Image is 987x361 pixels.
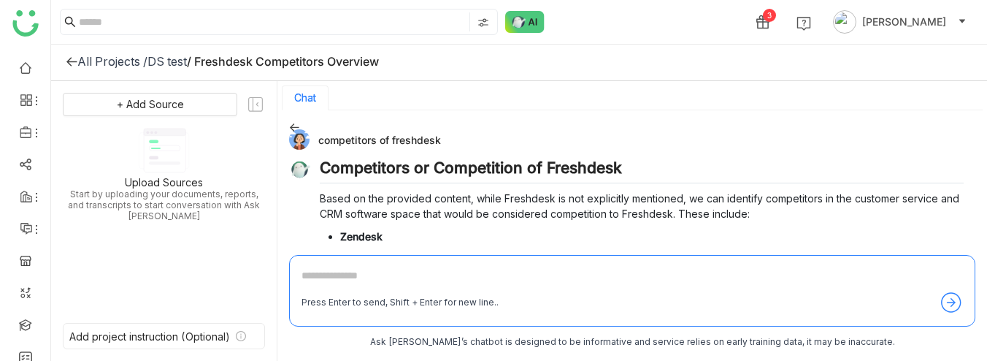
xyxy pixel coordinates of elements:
[117,96,184,113] span: + Add Source
[320,191,964,221] p: Based on the provided content, while Freshdesk is not explicitly mentioned, we can identify compe...
[833,10,856,34] img: avatar
[320,159,964,183] h2: Competitors or Competition of Freshdesk
[302,296,499,310] div: Press Enter to send, Shift + Enter for new line..
[63,189,265,221] div: Start by uploading your documents, reports, and transcripts to start conversation with Ask [PERSO...
[505,11,545,33] img: ask-buddy-normal.svg
[63,93,237,116] button: + Add Source
[69,330,230,343] div: Add project instruction (Optional)
[289,129,964,150] div: competitors of freshdesk
[862,14,946,30] span: [PERSON_NAME]
[147,54,187,69] div: DS test
[125,176,203,189] div: Upload Sources
[187,54,379,69] div: / Freshdesk Competitors Overview
[796,16,811,31] img: help.svg
[12,10,39,37] img: logo
[294,92,316,104] button: Chat
[763,9,776,22] div: 3
[340,230,383,243] strong: Zendesk
[289,335,975,349] div: Ask [PERSON_NAME]’s chatbot is designed to be informative and service relies on early training da...
[77,54,147,69] div: All Projects /
[830,10,969,34] button: [PERSON_NAME]
[477,17,489,28] img: search-type.svg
